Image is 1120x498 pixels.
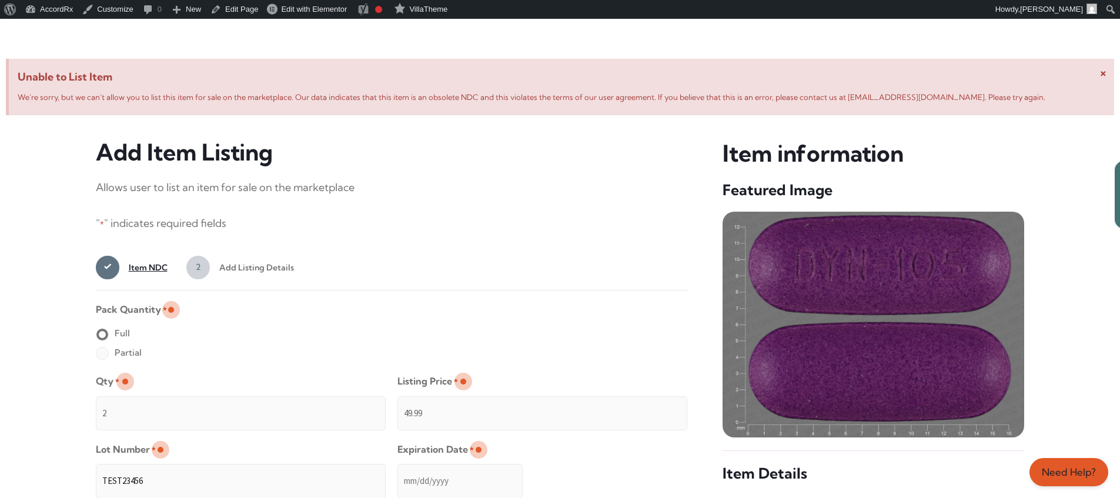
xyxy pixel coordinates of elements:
span: Unable to List Item [18,68,1105,86]
label: Qty [96,372,119,391]
span: × [1100,65,1106,79]
span: [PERSON_NAME] [1020,5,1083,14]
label: Partial [96,343,142,362]
label: Full [96,324,130,343]
h5: Item Details [723,464,1024,483]
legend: Pack Quantity [96,300,167,319]
span: Item NDC [119,256,168,279]
span: 1 [96,256,119,279]
p: " " indicates required fields [96,214,688,233]
a: Need Help? [1029,458,1108,486]
div: Focus keyphrase not set [375,6,382,13]
label: Listing Price [397,372,458,391]
span: We’re sorry, but we can’t allow you to list this item for sale on the marketplace. Our data indic... [18,92,1045,102]
span: Edit with Elementor [281,5,347,14]
input: mm/dd/yyyy [397,464,523,498]
label: Lot Number [96,440,156,459]
span: Add Listing Details [210,256,294,279]
h5: Featured Image [723,181,1024,200]
h3: Add Item Listing [96,139,688,166]
label: Expiration Date [397,440,474,459]
h3: Item information [723,139,1024,169]
span: 2 [186,256,210,279]
a: 1Item NDC [96,256,168,279]
p: Allows user to list an item for sale on the marketplace [96,178,688,197]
